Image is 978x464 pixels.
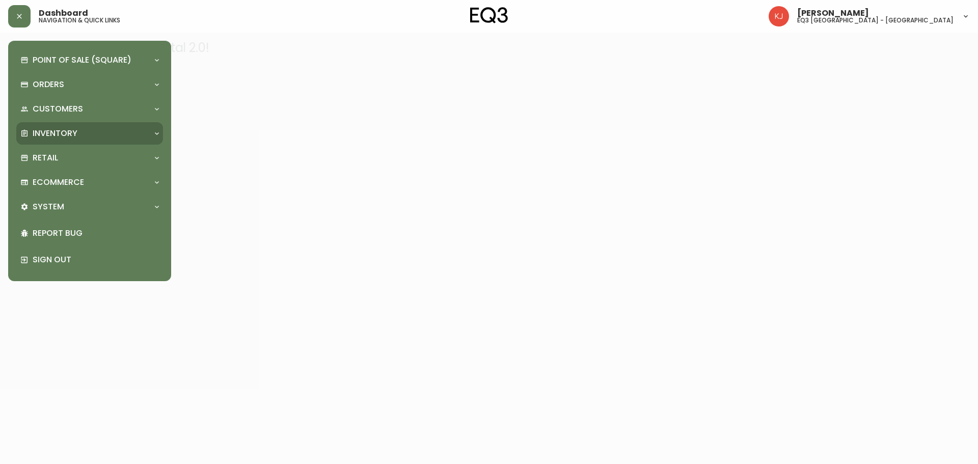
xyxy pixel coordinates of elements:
h5: eq3 [GEOGRAPHIC_DATA] - [GEOGRAPHIC_DATA] [797,17,954,23]
div: Ecommerce [16,171,163,194]
div: Retail [16,147,163,169]
div: Report Bug [16,220,163,247]
h5: navigation & quick links [39,17,120,23]
p: Orders [33,79,64,90]
p: System [33,201,64,212]
p: Retail [33,152,58,163]
div: Customers [16,98,163,120]
p: Inventory [33,128,77,139]
img: 24a625d34e264d2520941288c4a55f8e [769,6,789,26]
div: Sign Out [16,247,163,273]
p: Ecommerce [33,177,84,188]
div: Orders [16,73,163,96]
span: [PERSON_NAME] [797,9,869,17]
div: System [16,196,163,218]
p: Point of Sale (Square) [33,54,131,66]
img: logo [470,7,508,23]
span: Dashboard [39,9,88,17]
div: Inventory [16,122,163,145]
p: Customers [33,103,83,115]
div: Point of Sale (Square) [16,49,163,71]
p: Report Bug [33,228,159,239]
p: Sign Out [33,254,159,265]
